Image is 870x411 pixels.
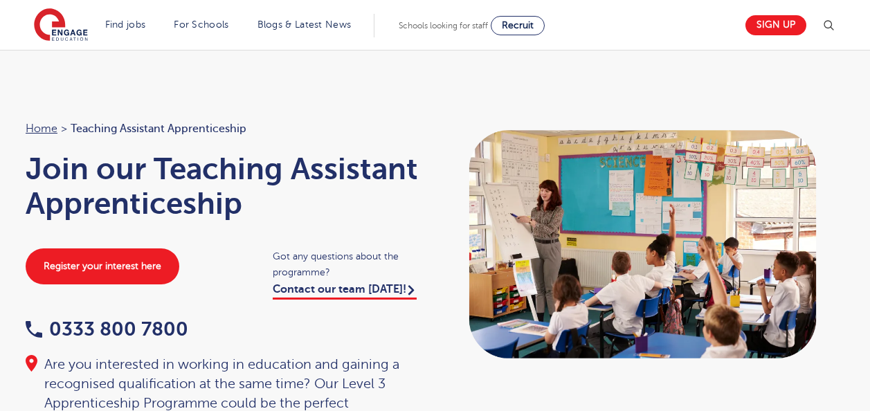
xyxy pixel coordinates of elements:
span: Recruit [502,20,534,30]
a: Sign up [745,15,806,35]
a: Blogs & Latest News [257,19,352,30]
a: Find jobs [105,19,146,30]
span: Schools looking for staff [399,21,488,30]
a: Home [26,122,57,135]
h1: Join our Teaching Assistant Apprenticeship [26,152,422,221]
span: > [61,122,67,135]
a: 0333 800 7800 [26,318,188,340]
a: Register your interest here [26,248,179,284]
span: Teaching Assistant Apprenticeship [71,120,246,138]
a: Contact our team [DATE]! [273,283,417,300]
span: Got any questions about the programme? [273,248,422,280]
nav: breadcrumb [26,120,422,138]
a: Recruit [491,16,545,35]
img: Engage Education [34,8,88,43]
a: For Schools [174,19,228,30]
